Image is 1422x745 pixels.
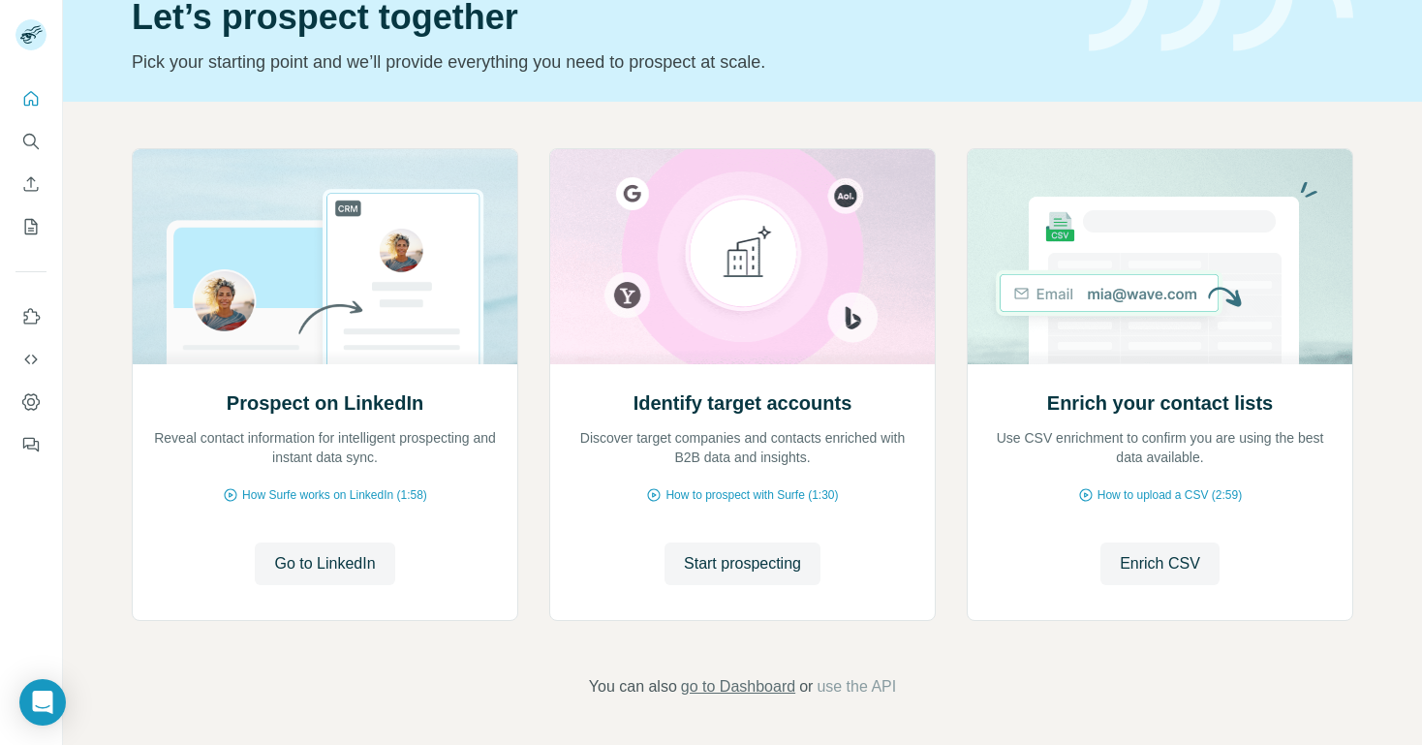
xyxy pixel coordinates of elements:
[987,428,1333,467] p: Use CSV enrichment to confirm you are using the best data available.
[967,149,1353,364] img: Enrich your contact lists
[15,342,46,377] button: Use Surfe API
[255,543,394,585] button: Go to LinkedIn
[15,427,46,462] button: Feedback
[684,552,801,575] span: Start prospecting
[15,209,46,244] button: My lists
[15,81,46,116] button: Quick start
[15,385,46,419] button: Dashboard
[681,675,795,698] button: go to Dashboard
[242,486,427,504] span: How Surfe works on LinkedIn (1:58)
[19,679,66,726] div: Open Intercom Messenger
[227,389,423,417] h2: Prospect on LinkedIn
[15,167,46,202] button: Enrich CSV
[1047,389,1273,417] h2: Enrich your contact lists
[1097,486,1242,504] span: How to upload a CSV (2:59)
[665,543,820,585] button: Start prospecting
[589,675,677,698] span: You can also
[15,124,46,159] button: Search
[665,486,838,504] span: How to prospect with Surfe (1:30)
[1120,552,1200,575] span: Enrich CSV
[132,48,1066,76] p: Pick your starting point and we’ll provide everything you need to prospect at scale.
[799,675,813,698] span: or
[152,428,498,467] p: Reveal contact information for intelligent prospecting and instant data sync.
[570,428,915,467] p: Discover target companies and contacts enriched with B2B data and insights.
[549,149,936,364] img: Identify target accounts
[817,675,896,698] button: use the API
[132,149,518,364] img: Prospect on LinkedIn
[1100,543,1220,585] button: Enrich CSV
[15,299,46,334] button: Use Surfe on LinkedIn
[274,552,375,575] span: Go to LinkedIn
[634,389,852,417] h2: Identify target accounts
